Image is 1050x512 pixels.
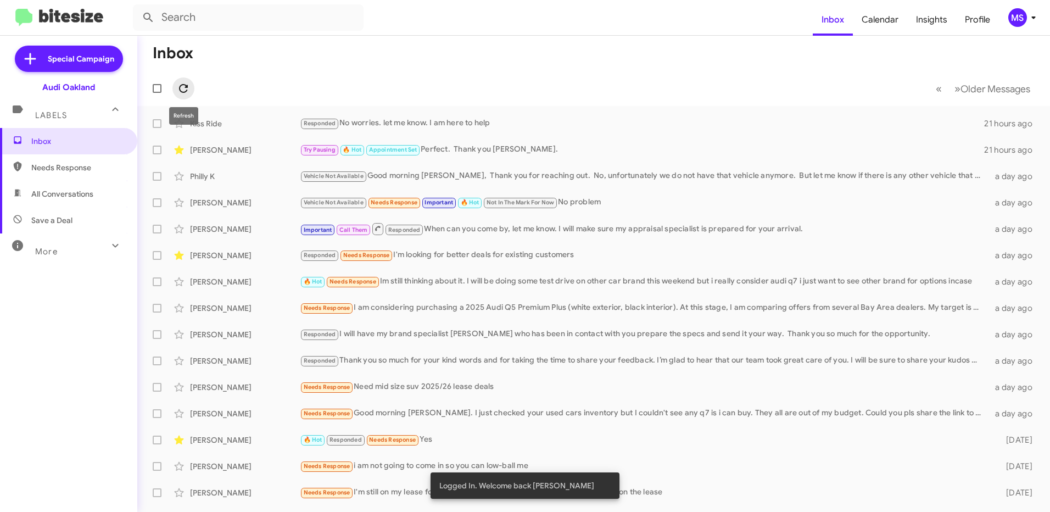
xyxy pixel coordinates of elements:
[371,199,417,206] span: Needs Response
[988,250,1041,261] div: a day ago
[304,120,336,127] span: Responded
[300,407,988,420] div: Good morning [PERSON_NAME]. I just checked your used cars inventory but I couldn't see any q7 is ...
[988,461,1041,472] div: [DATE]
[304,410,350,417] span: Needs Response
[31,215,72,226] span: Save a Deal
[369,146,417,153] span: Appointment Set
[930,77,1037,100] nav: Page navigation example
[988,355,1041,366] div: a day ago
[304,489,350,496] span: Needs Response
[984,144,1041,155] div: 21 hours ago
[304,383,350,391] span: Needs Response
[300,381,988,393] div: Need mid size suv 2025/26 lease deals
[388,226,421,233] span: Responded
[813,4,853,36] a: Inbox
[487,199,555,206] span: Not In The Mark For Now
[190,487,300,498] div: [PERSON_NAME]
[988,224,1041,235] div: a day ago
[300,433,988,446] div: Yes
[300,460,988,472] div: i am not going to come in so you can low-ball me
[853,4,907,36] a: Calendar
[988,197,1041,208] div: a day ago
[988,435,1041,446] div: [DATE]
[190,197,300,208] div: [PERSON_NAME]
[960,83,1030,95] span: Older Messages
[988,382,1041,393] div: a day ago
[300,170,988,182] div: Good morning [PERSON_NAME], Thank you for reaching out. No, unfortunately we do not have that veh...
[169,107,198,125] div: Refresh
[988,408,1041,419] div: a day ago
[31,136,125,147] span: Inbox
[304,357,336,364] span: Responded
[329,436,362,443] span: Responded
[988,487,1041,498] div: [DATE]
[936,82,942,96] span: «
[304,146,336,153] span: Try Pausing
[304,436,322,443] span: 🔥 Hot
[190,144,300,155] div: [PERSON_NAME]
[190,276,300,287] div: [PERSON_NAME]
[300,328,988,341] div: I will have my brand specialist [PERSON_NAME] who has been in contact with you prepare the specs ...
[1008,8,1027,27] div: MS
[988,276,1041,287] div: a day ago
[948,77,1037,100] button: Next
[304,172,364,180] span: Vehicle Not Available
[956,4,999,36] a: Profile
[954,82,960,96] span: »
[300,117,984,130] div: No worries. let me know. I am here to help
[304,199,364,206] span: Vehicle Not Available
[42,82,95,93] div: Audi Oakland
[190,355,300,366] div: [PERSON_NAME]
[988,329,1041,340] div: a day ago
[300,486,988,499] div: I'm still on my lease for my 2024 Audi Q5 PHEV. Still have two more years on the lease
[343,252,390,259] span: Needs Response
[425,199,453,206] span: Important
[153,44,193,62] h1: Inbox
[999,8,1038,27] button: MS
[907,4,956,36] a: Insights
[304,226,332,233] span: Important
[439,480,594,491] span: Logged In. Welcome back [PERSON_NAME]
[190,408,300,419] div: [PERSON_NAME]
[984,118,1041,129] div: 21 hours ago
[31,162,125,173] span: Needs Response
[300,249,988,261] div: I'm looking for better deals for existing customers
[35,110,67,120] span: Labels
[190,171,300,182] div: Philly K
[190,224,300,235] div: [PERSON_NAME]
[988,303,1041,314] div: a day ago
[929,77,948,100] button: Previous
[300,143,984,156] div: Perfect. Thank you [PERSON_NAME].
[461,199,479,206] span: 🔥 Hot
[300,354,988,367] div: Thank you so much for your kind words and for taking the time to share your feedback. I’m glad to...
[190,118,300,129] div: Kiss Ride
[133,4,364,31] input: Search
[48,53,114,64] span: Special Campaign
[339,226,368,233] span: Call Them
[190,250,300,261] div: [PERSON_NAME]
[190,461,300,472] div: [PERSON_NAME]
[300,275,988,288] div: Im still thinking about it. I will be doing some test drive on other car brand this weekend but i...
[304,331,336,338] span: Responded
[304,463,350,470] span: Needs Response
[190,435,300,446] div: [PERSON_NAME]
[343,146,361,153] span: 🔥 Hot
[300,222,988,236] div: When can you come by, let me know. I will make sure my appraisal specialist is prepared for your ...
[304,252,336,259] span: Responded
[15,46,123,72] a: Special Campaign
[300,196,988,209] div: No problem
[190,382,300,393] div: [PERSON_NAME]
[304,278,322,285] span: 🔥 Hot
[300,302,988,314] div: I am considering purchasing a 2025 Audi Q5 Premium Plus (white exterior, black interior). At this...
[190,303,300,314] div: [PERSON_NAME]
[31,188,93,199] span: All Conversations
[329,278,376,285] span: Needs Response
[35,247,58,257] span: More
[988,171,1041,182] div: a day ago
[304,304,350,311] span: Needs Response
[190,329,300,340] div: [PERSON_NAME]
